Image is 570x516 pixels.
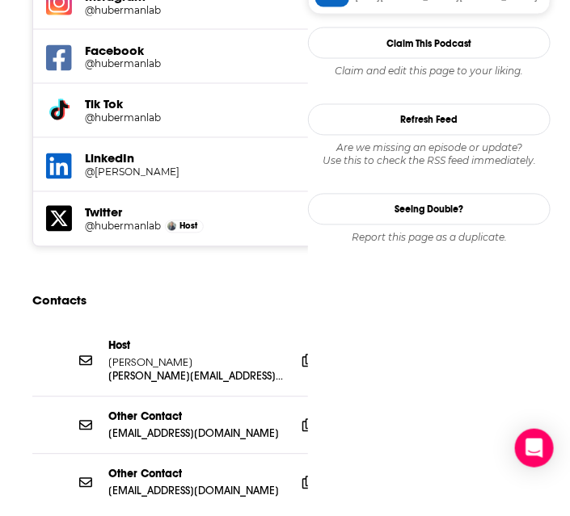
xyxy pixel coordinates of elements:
button: Claim This Podcast [308,27,551,59]
p: Other Contact [108,468,283,481]
p: [EMAIL_ADDRESS][DOMAIN_NAME] [108,427,283,441]
p: [PERSON_NAME] [108,356,283,370]
p: Host [108,339,283,353]
p: [EMAIL_ADDRESS][DOMAIN_NAME] [108,485,283,498]
a: @hubermanlab [85,4,471,16]
h5: @[PERSON_NAME] [85,166,201,178]
div: Are we missing an episode or update? Use this to check the RSS feed immediately. [308,142,551,168]
span: Host [179,221,197,232]
a: @hubermanlab [85,58,471,70]
h5: @hubermanlab [85,112,201,124]
p: Other Contact [108,410,283,424]
h5: LinkedIn [85,151,471,166]
h5: @hubermanlab [85,58,201,70]
h5: @hubermanlab [85,4,201,16]
h5: Tik Tok [85,97,471,112]
a: @hubermanlab [85,220,161,233]
a: @[PERSON_NAME] [85,166,471,178]
h2: Contacts [32,286,87,317]
div: Claim and edit this page to your liking. [308,65,551,78]
a: Seeing Double? [308,194,551,225]
h5: Facebook [85,43,471,58]
h5: Twitter [85,205,471,220]
img: Dr. Andrew Huberman [167,222,176,231]
a: @hubermanlab [85,112,471,124]
div: Report this page as a duplicate. [308,232,551,245]
button: Refresh Feed [308,104,551,136]
div: Open Intercom Messenger [515,429,554,468]
p: [PERSON_NAME][EMAIL_ADDRESS][DOMAIN_NAME] [108,370,283,384]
